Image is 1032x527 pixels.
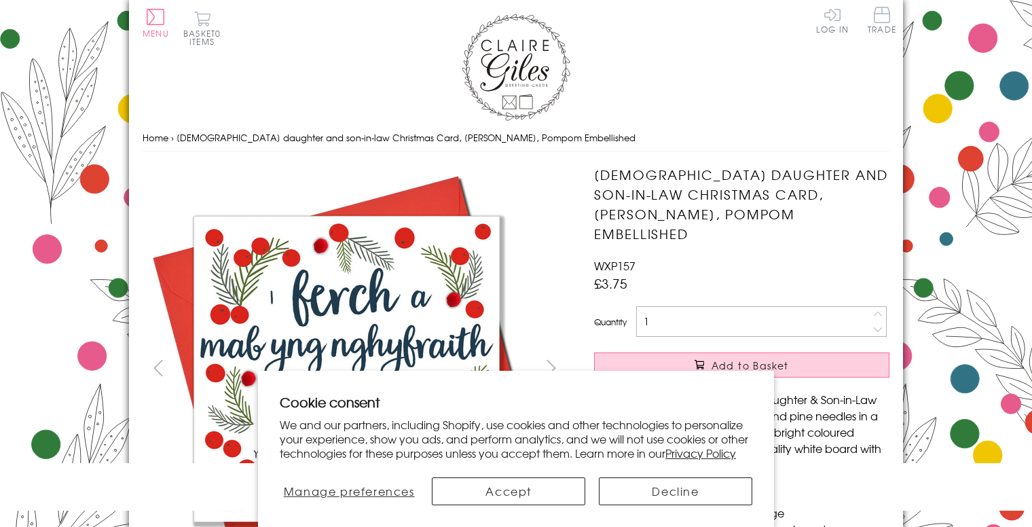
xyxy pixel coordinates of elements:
[284,483,415,499] span: Manage preferences
[143,27,169,39] span: Menu
[594,257,635,274] span: WXP157
[143,124,889,152] nav: breadcrumbs
[594,274,627,293] span: £3.75
[143,131,168,144] a: Home
[462,14,570,121] img: Claire Giles Greetings Cards
[594,165,889,243] h1: [DEMOGRAPHIC_DATA] daughter and son-in-law Christmas Card, [PERSON_NAME], Pompom Embellished
[189,27,221,48] span: 0 items
[432,477,585,505] button: Accept
[599,477,752,505] button: Decline
[280,418,752,460] p: We and our partners, including Shopify, use cookies and other technologies to personalize your ex...
[183,11,221,46] button: Basket0 items
[868,7,896,36] a: Trade
[594,352,889,378] button: Add to Basket
[868,7,896,33] span: Trade
[567,165,974,491] img: Welsh daughter and son-in-law Christmas Card, Nadolig Llawen, Pompom Embellished
[143,9,169,37] button: Menu
[665,445,736,461] a: Privacy Policy
[280,393,752,412] h2: Cookie consent
[171,131,174,144] span: ›
[536,352,567,383] button: next
[712,359,789,372] span: Add to Basket
[594,316,627,328] label: Quantity
[177,131,635,144] span: [DEMOGRAPHIC_DATA] daughter and son-in-law Christmas Card, [PERSON_NAME], Pompom Embellished
[143,352,173,383] button: prev
[816,7,849,33] a: Log In
[280,477,418,505] button: Manage preferences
